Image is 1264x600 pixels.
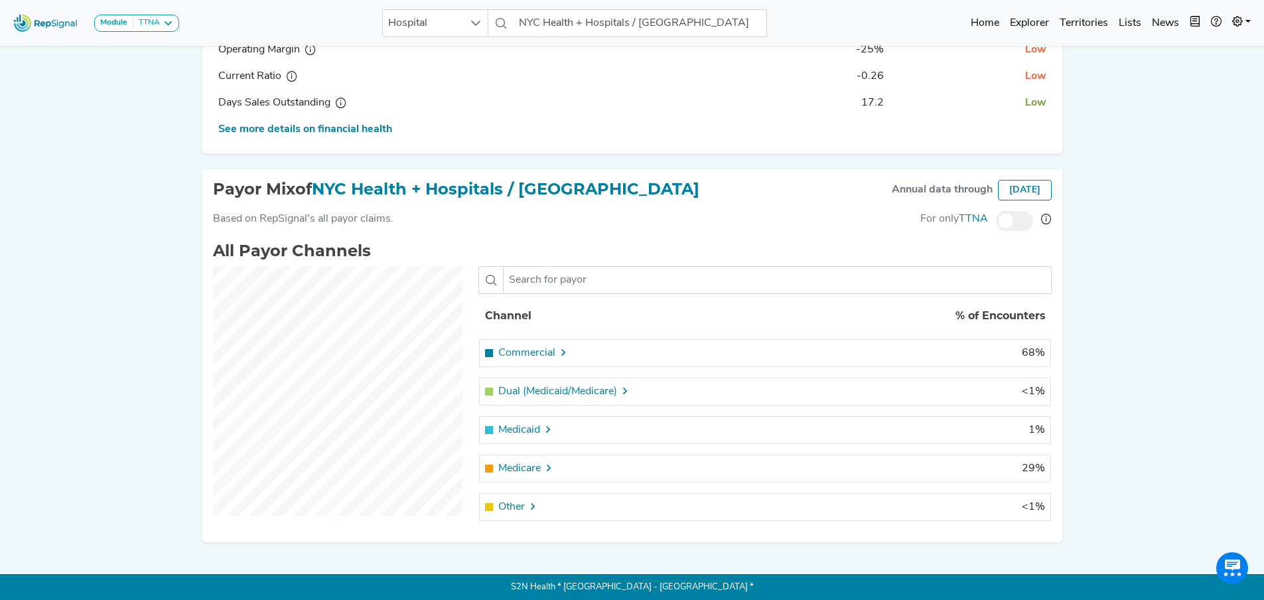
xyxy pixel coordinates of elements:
[1184,10,1206,37] button: Intel Book
[514,9,767,37] input: Search a hospital
[1005,10,1054,37] a: Explorer
[857,71,884,82] span: -0.26
[205,242,1060,261] h2: All Payor Channels
[1022,502,1045,512] span: <1%
[498,384,617,400] span: Dual (Medicaid/Medicare)
[1113,10,1147,37] a: Lists
[218,42,351,58] div: Operating Margin
[1054,10,1113,37] a: Territories
[959,211,988,242] span: TTNA
[498,422,540,438] span: Medicaid
[965,10,1005,37] a: Home
[1025,71,1046,82] span: Low
[485,499,700,515] div: Other
[213,180,699,200] h2: Payor Mix
[1028,425,1045,435] span: 1%
[1022,386,1045,397] span: <1%
[218,68,351,84] div: Current Ratio
[498,461,541,477] span: Medicare
[892,182,993,198] div: Annual data through
[498,345,555,361] span: Commercial
[1025,98,1046,108] span: Low
[485,345,700,361] div: Commercial
[920,211,959,242] span: For only
[498,499,525,515] span: Other
[1025,44,1046,55] span: Low
[100,19,127,27] strong: Module
[213,211,393,231] div: Based on RepSignal's all payor claims.
[383,10,462,37] span: Hospital
[1147,10,1184,37] a: News
[861,98,884,108] span: 17.2
[856,44,884,55] span: -25%
[312,179,699,198] span: NYC Health + Hospitals / [GEOGRAPHIC_DATA]
[503,266,1051,294] input: Search for payor
[485,384,700,400] div: Dual (Medicaid/Medicare)
[1022,348,1045,358] span: 68%
[94,15,179,32] button: ModuleTTNA
[295,179,312,198] span: of
[213,116,665,143] td: See more details on financial health
[998,180,1052,200] div: [DATE]
[479,294,705,338] th: Channel
[218,95,351,111] div: Days Sales Outstanding
[133,18,160,29] div: TTNA
[485,422,700,438] div: Medicaid
[485,461,700,477] div: Medicare
[1022,463,1045,474] span: 29%
[955,309,1045,322] span: % of Encounters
